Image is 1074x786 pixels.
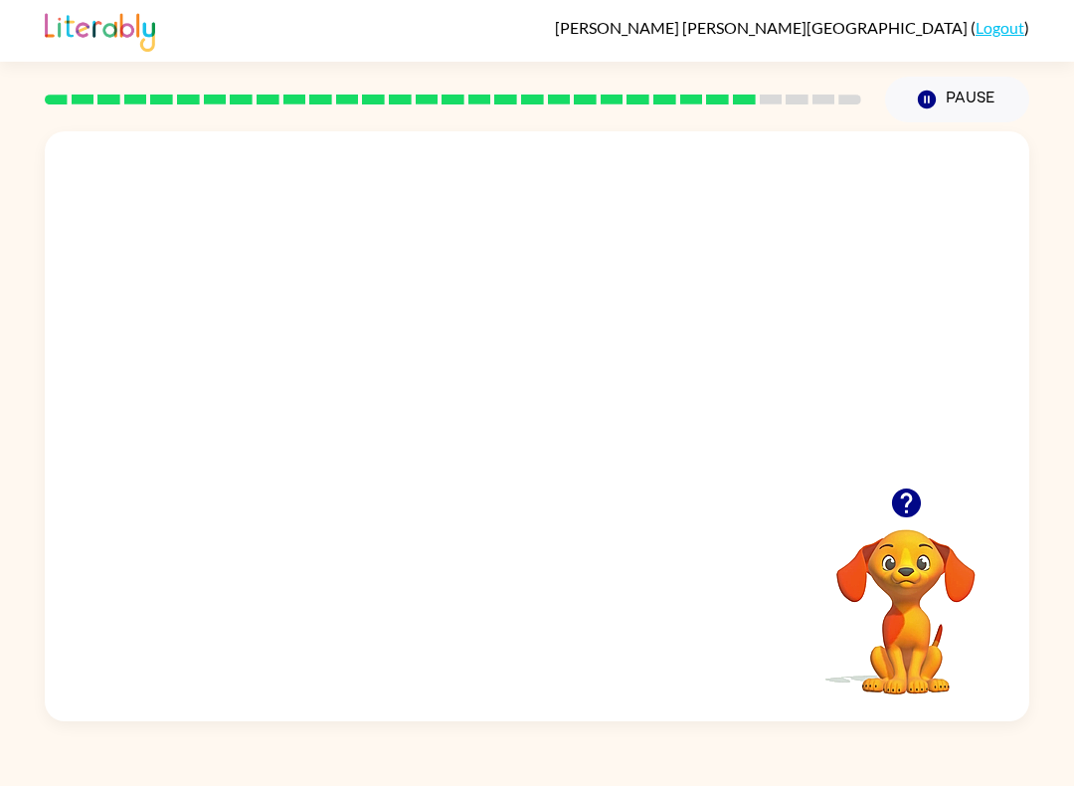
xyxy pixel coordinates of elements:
[45,8,155,52] img: Literably
[806,498,1005,697] video: Your browser must support playing .mp4 files to use Literably. Please try using another browser.
[885,77,1029,122] button: Pause
[555,18,971,37] span: [PERSON_NAME] [PERSON_NAME][GEOGRAPHIC_DATA]
[45,131,1029,488] video: Your browser must support playing .mp4 files to use Literably. Please try using another browser.
[555,18,1029,37] div: ( )
[976,18,1024,37] a: Logout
